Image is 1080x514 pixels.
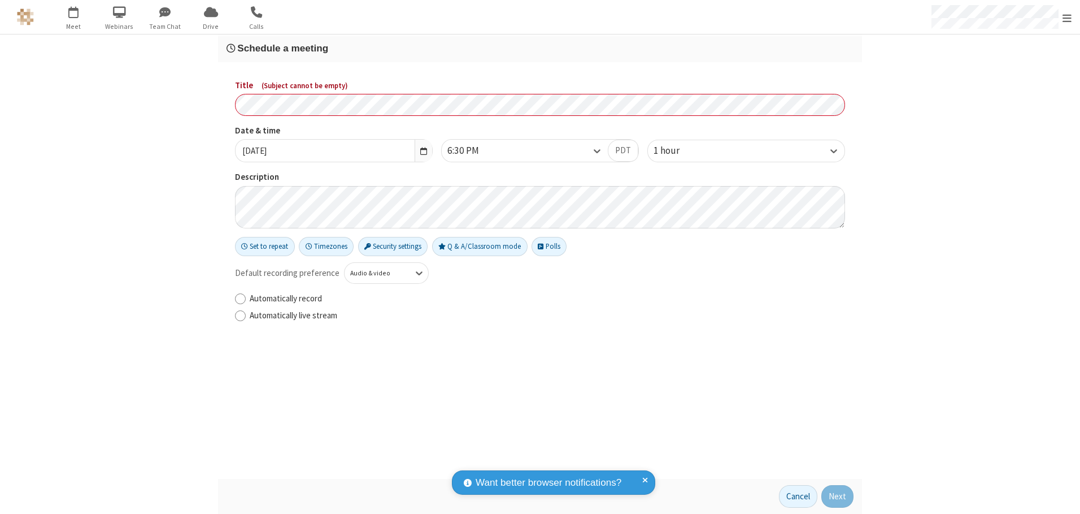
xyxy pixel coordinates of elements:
span: Webinars [98,21,141,32]
span: Schedule a meeting [237,42,328,54]
button: Set to repeat [235,237,295,256]
span: Team Chat [144,21,186,32]
span: Want better browser notifications? [476,476,621,490]
div: 1 hour [654,144,699,158]
span: Drive [190,21,232,32]
div: 6:30 PM [447,144,498,158]
label: Automatically live stream [250,309,845,322]
label: Automatically record [250,292,845,305]
div: Audio & video [350,268,404,278]
button: Cancel [779,485,817,508]
label: Date & time [235,124,433,137]
img: QA Selenium DO NOT DELETE OR CHANGE [17,8,34,25]
span: Default recording preference [235,267,339,280]
button: PDT [608,140,638,162]
button: Next [821,485,853,508]
button: Polls [532,237,567,256]
button: Security settings [358,237,428,256]
span: ( Subject cannot be empty ) [262,81,348,90]
button: Q & A/Classroom mode [432,237,528,256]
button: Timezones [299,237,354,256]
span: Calls [236,21,278,32]
label: Description [235,171,845,184]
label: Title [235,79,845,92]
span: Meet [53,21,95,32]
